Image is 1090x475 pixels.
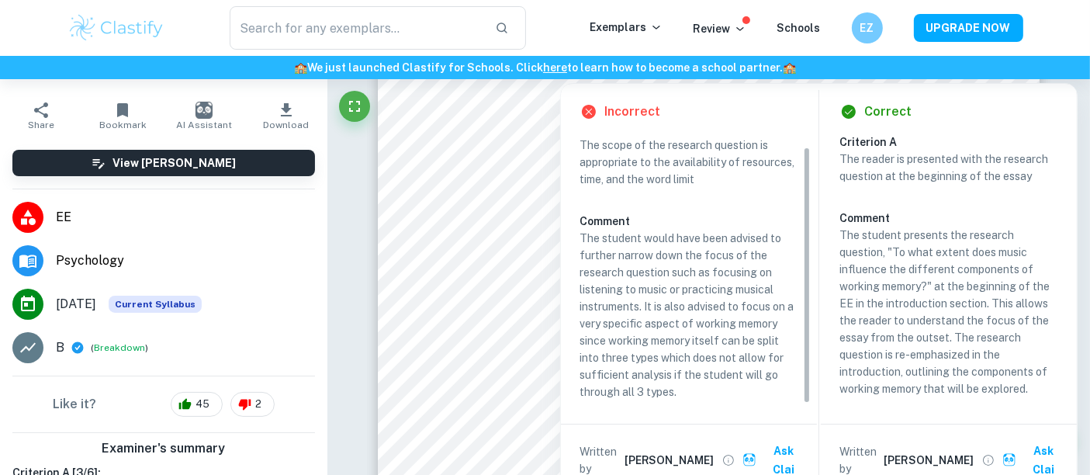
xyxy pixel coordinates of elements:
[12,150,315,176] button: View [PERSON_NAME]
[590,19,663,36] p: Exemplars
[53,395,96,414] h6: Like it?
[543,61,567,74] a: here
[28,120,54,130] span: Share
[247,397,270,412] span: 2
[187,397,218,412] span: 45
[580,213,798,230] h6: Comment
[694,20,746,37] p: Review
[839,151,1058,185] p: The reader is presented with the research question at the beginning of the essay
[914,14,1023,42] button: UPGRADE NOW
[742,452,757,467] img: clai.svg
[176,120,232,130] span: AI Assistant
[81,94,163,137] button: Bookmark
[884,452,974,469] h6: [PERSON_NAME]
[858,19,876,36] h6: EZ
[718,449,739,471] button: View full profile
[91,341,148,355] span: ( )
[164,94,245,137] button: AI Assistant
[978,449,999,471] button: View full profile
[109,296,202,313] span: Current Syllabus
[839,227,1058,397] p: The student presents the research question, "To what extent does music influence the different co...
[625,452,715,469] h6: [PERSON_NAME]
[56,295,96,314] span: [DATE]
[56,251,315,270] span: Psychology
[852,12,883,43] button: EZ
[94,341,145,355] button: Breakdown
[6,439,321,458] h6: Examiner's summary
[112,154,236,172] h6: View [PERSON_NAME]
[56,208,315,227] span: EE
[339,91,370,122] button: Fullscreen
[171,392,223,417] div: 45
[196,102,213,119] img: AI Assistant
[783,61,796,74] span: 🏫
[99,120,147,130] span: Bookmark
[604,102,660,121] h6: Incorrect
[1002,452,1017,467] img: clai.svg
[839,210,1058,227] h6: Comment
[777,22,821,34] a: Schools
[580,137,798,188] p: The scope of the research question is appropriate to the availability of resources, time, and the...
[67,12,166,43] img: Clastify logo
[109,296,202,313] div: This exemplar is based on the current syllabus. Feel free to refer to it for inspiration/ideas wh...
[263,120,309,130] span: Download
[580,230,798,400] p: The student would have been advised to further narrow down the focus of the research question suc...
[230,392,275,417] div: 2
[3,59,1087,76] h6: We just launched Clastify for Schools. Click to learn how to become a school partner.
[230,6,483,50] input: Search for any exemplars...
[294,61,307,74] span: 🏫
[245,94,327,137] button: Download
[56,338,64,357] p: B
[839,133,1071,151] h6: Criterion A
[864,102,912,121] h6: Correct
